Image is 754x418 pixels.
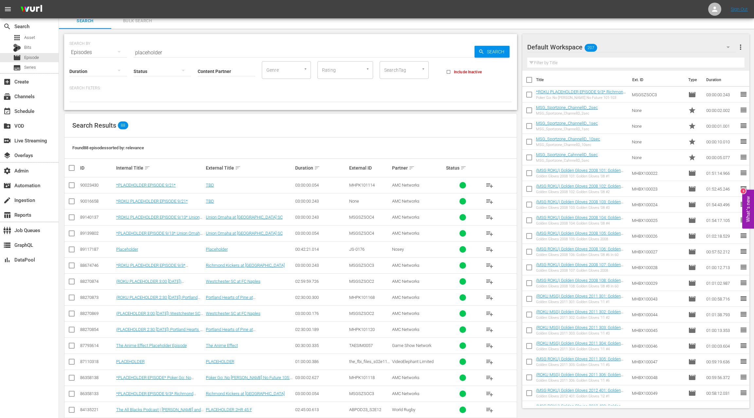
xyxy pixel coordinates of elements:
td: MHBX100029 [629,275,686,291]
span: Game Show Network [392,343,431,348]
td: MHBX100046 [629,338,686,354]
img: ans4CAIJ8jUAAAAAAAAAAAAAAAAAAAAAAAAgQb4GAAAAAAAAAAAAAAAAAAAAAAAAJMjXAAAAAAAAAAAAAAAAAAAAAAAAgAT5G... [16,2,47,17]
div: Golden Gloves 2011 305: Golden Gloves '11 #5 [536,363,627,367]
div: External ID [349,165,390,171]
span: playlist_add [486,229,494,237]
span: MHPK101114 [349,183,375,188]
a: *ROKU PLACEHOLDER EPISODE 9/13* Union Omaha at [GEOGRAPHIC_DATA] [116,215,202,225]
button: playlist_add [482,258,497,273]
span: reorder [740,153,747,161]
span: reorder [740,232,747,240]
a: (ROKU PLACEHOLDER 2:30 [DATE]) Portland Hearts of Pine at [GEOGRAPHIC_DATA] [116,295,200,305]
span: MSGSZSOC4 [349,215,374,220]
div: 03:00:00.054 [295,231,347,236]
span: Automation [3,182,11,190]
a: (ROKU MSG) Golden Gloves 2011 303: Golden Gloves '11 #3 [536,325,623,335]
div: 90023430 [80,183,114,188]
span: Asset [24,34,35,41]
span: Nosey [392,247,404,252]
button: Search [475,46,510,58]
span: Search [63,17,107,25]
span: sort [144,165,150,171]
a: (MSG ROKU) Golden Gloves 2008 103: Golden Gloves '08 #3 [536,199,623,209]
a: Portland Hearts of Pine at [GEOGRAPHIC_DATA] [206,327,256,337]
span: playlist_add [486,358,494,366]
span: the_fbi_files_s02e11_720x480_en.mp4 [349,359,390,369]
button: Open [302,66,309,72]
div: 00:30:00.335 [295,343,347,348]
td: MHBX100050 [629,401,686,417]
td: 01:01:02.987 [704,275,740,291]
span: reorder [740,106,747,114]
button: playlist_add [482,402,497,418]
span: MHPK101120 [349,327,375,332]
span: Episode [688,279,696,287]
span: menu [4,5,12,13]
td: MHBX100028 [629,260,686,275]
a: The Anime Effect [206,343,238,348]
div: Partner [392,164,444,172]
a: (MSG ROKU) Golden Gloves 2008 101: Golden Gloves '08 #1 [536,168,623,178]
div: 86358133 [80,391,114,396]
span: VideoElephant Limited [392,359,434,364]
span: Ingestion [3,196,11,204]
a: (MSG ROKU) Golden Gloves 2008 107: Golden Gloves 2008 [536,262,623,272]
td: MSGSZSOC3 [629,87,686,102]
span: Episode [688,248,696,256]
div: 03:00:00.054 [295,183,347,188]
a: PLACEHOLDER 2HR 45 F [206,407,252,412]
div: 89140137 [80,215,114,220]
td: 01:00:12.713 [704,260,740,275]
div: Golden Gloves 2008 107: Golden Gloves 2008 [536,268,627,273]
span: Found 88 episodes sorted by: relevance [72,145,144,150]
span: MHPK101168 [349,295,375,300]
span: AMC Networks [392,391,420,396]
td: MHBX100047 [629,354,686,370]
a: (PLACEHOLDER 2:30 [DATE]) Portland Hearts of Pine at [GEOGRAPHIC_DATA] [116,327,204,337]
span: Episode [688,342,696,350]
div: Status [446,164,480,172]
a: PLACEHOLDER [116,359,145,364]
span: AMC Networks [392,183,420,188]
span: reorder [740,216,747,224]
div: Golden Gloves 2008 108: Golden Gloves '08 #8 In 60 [536,284,627,288]
span: Search Results [72,121,116,129]
a: The Anime Effect Placeholder Episode [116,343,187,348]
div: 87793614 [80,343,114,348]
div: Golden Gloves 2008 106: Golden Gloves '08 #6 In 60 [536,253,627,257]
span: playlist_add [486,181,494,189]
span: Admin [3,167,11,175]
span: reorder [740,310,747,318]
a: Placeholder [116,247,138,252]
th: Type [684,71,702,89]
span: Episode [688,311,696,318]
a: *PLACEHOLDER EPISODE 9/3* Richmond Kickers at [GEOGRAPHIC_DATA] [116,391,196,401]
th: Ext. ID [628,71,684,89]
p: Search Filters: [69,85,512,91]
td: 01:00:03.604 [704,338,740,354]
button: playlist_add [482,274,497,289]
span: Episode [688,326,696,334]
span: Series [13,64,21,72]
span: MSGSZSOC3 [349,263,374,268]
button: playlist_add [482,209,497,225]
span: sort [235,165,241,171]
span: reorder [740,357,747,365]
a: (MSG ROKU) Golden Gloves 2012 402: Golden Gloves '12 #2 [536,404,623,413]
span: playlist_add [486,326,494,334]
div: Episodes [69,43,127,62]
span: Search [484,46,510,58]
button: playlist_add [482,338,497,354]
a: Union Omaha at [GEOGRAPHIC_DATA] SC [206,231,283,236]
span: Episode [688,264,696,271]
span: reorder [740,90,747,98]
a: (ROKU MSG) Golden Gloves 2011 301: Golden Gloves '11 #1 [536,294,623,303]
td: 01:02:18.529 [704,228,740,244]
div: 86358138 [80,375,114,380]
button: playlist_add [482,290,497,305]
button: playlist_add [482,370,497,386]
div: Golden Gloves 2011 303: Golden Gloves '11 #3 [536,331,627,336]
span: MSGSZSOC2 [349,279,374,284]
button: playlist_add [482,177,497,193]
span: reorder [740,389,747,397]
